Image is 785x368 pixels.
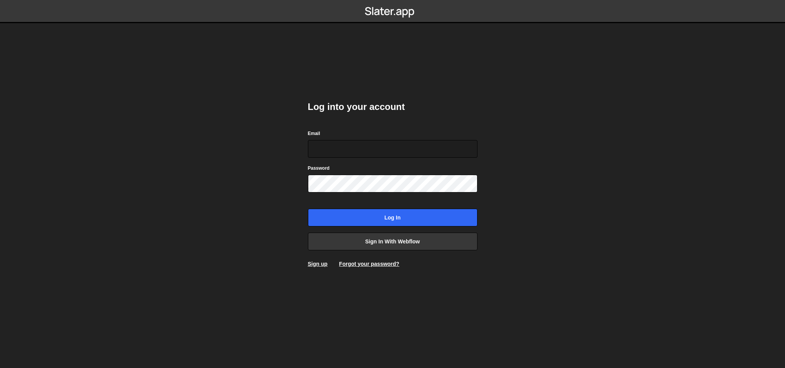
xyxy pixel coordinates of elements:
[308,101,477,113] h2: Log into your account
[308,233,477,250] a: Sign in with Webflow
[339,261,399,267] a: Forgot your password?
[308,261,328,267] a: Sign up
[308,130,320,137] label: Email
[308,209,477,226] input: Log in
[308,164,330,172] label: Password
